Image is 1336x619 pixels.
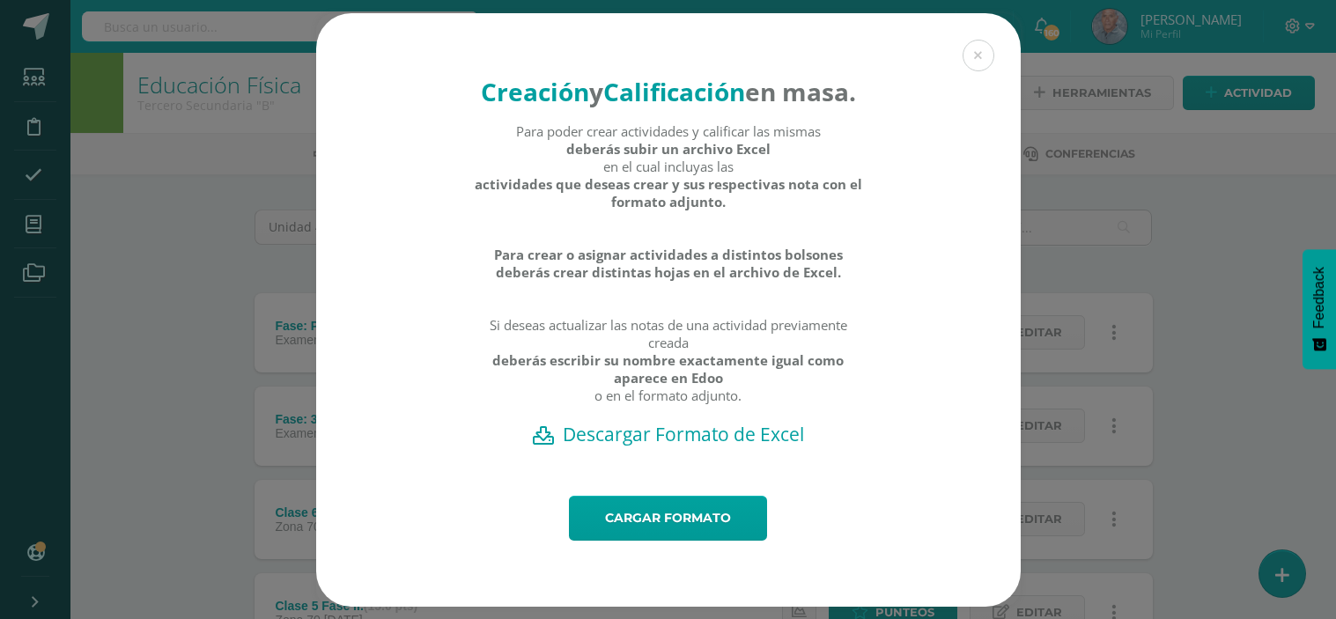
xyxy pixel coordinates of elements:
[603,75,745,108] strong: Calificación
[566,140,771,158] strong: deberás subir un archivo Excel
[481,75,589,108] strong: Creación
[963,40,994,71] button: Close (Esc)
[473,246,863,281] strong: Para crear o asignar actividades a distintos bolsones deberás crear distintas hojas en el archivo...
[1303,249,1336,369] button: Feedback - Mostrar encuesta
[347,422,990,446] a: Descargar Formato de Excel
[1311,267,1327,328] span: Feedback
[473,351,863,387] strong: deberás escribir su nombre exactamente igual como aparece en Edoo
[473,175,863,210] strong: actividades que deseas crear y sus respectivas nota con el formato adjunto.
[473,122,863,422] div: Para poder crear actividades y calificar las mismas en el cual incluyas las Si deseas actualizar ...
[569,496,767,541] a: Cargar formato
[473,75,863,108] h4: en masa.
[589,75,603,108] strong: y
